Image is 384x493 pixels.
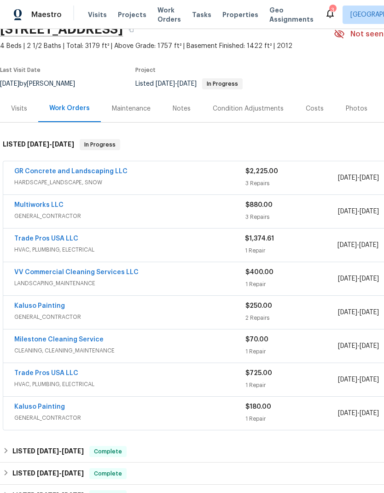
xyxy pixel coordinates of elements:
span: Complete [90,447,126,456]
span: - [37,448,84,454]
span: - [338,173,379,182]
span: Complete [90,469,126,478]
span: [DATE] [360,343,379,349]
span: $70.00 [245,336,268,343]
div: 1 Repair [245,414,338,423]
span: HVAC, PLUMBING, ELECTRICAL [14,245,245,254]
span: [DATE] [338,410,357,417]
div: Visits [11,104,27,113]
span: - [338,308,379,317]
div: 1 Repair [245,347,338,356]
span: [DATE] [337,242,357,248]
span: [DATE] [62,470,84,476]
span: HARDSCAPE_LANDSCAPE, SNOW [14,178,245,187]
h6: LISTED [3,139,74,150]
span: [DATE] [338,376,357,383]
a: Multiworks LLC [14,202,64,208]
span: [DATE] [37,470,59,476]
span: $2,225.00 [245,168,278,175]
a: Kaluso Painting [14,404,65,410]
span: Project [135,67,156,73]
a: VV Commercial Cleaning Services LLC [14,269,139,276]
div: 1 Repair [245,280,338,289]
div: Costs [306,104,324,113]
span: $725.00 [245,370,272,376]
span: $250.00 [245,303,272,309]
span: Properties [222,10,258,19]
span: - [337,241,378,250]
span: [DATE] [338,343,357,349]
div: Maintenance [112,104,151,113]
span: GENERAL_CONTRACTOR [14,312,245,322]
span: Visits [88,10,107,19]
div: Notes [173,104,191,113]
div: 3 Repairs [245,212,338,222]
div: Photos [346,104,367,113]
div: 2 Repairs [245,313,338,323]
a: Milestone Cleaning Service [14,336,104,343]
span: - [338,375,379,384]
button: Copy Address [123,21,140,38]
span: [DATE] [338,276,357,282]
span: $180.00 [245,404,271,410]
span: HVAC, PLUMBING, ELECTRICAL [14,380,245,389]
span: Maestro [31,10,62,19]
a: GR Concrete and Landscaping LLC [14,168,128,175]
span: - [27,141,74,147]
span: CLEANING, CLEANING_MAINTENANCE [14,346,245,355]
span: GENERAL_CONTRACTOR [14,413,245,423]
span: Geo Assignments [269,6,314,24]
span: [DATE] [338,309,357,316]
span: Listed [135,81,243,87]
h6: LISTED [12,468,84,479]
span: - [156,81,197,87]
span: [DATE] [62,448,84,454]
span: - [338,341,379,351]
div: 3 [329,6,336,15]
span: GENERAL_CONTRACTOR [14,211,245,221]
a: Trade Pros USA LLC [14,370,78,376]
span: $1,374.61 [245,235,274,242]
span: Work Orders [157,6,181,24]
span: Tasks [192,12,211,18]
div: 3 Repairs [245,179,338,188]
span: [DATE] [360,208,379,215]
span: [DATE] [360,276,379,282]
span: [DATE] [360,410,379,417]
a: Trade Pros USA LLC [14,235,78,242]
div: 1 Repair [245,246,337,255]
span: [DATE] [177,81,197,87]
span: - [338,274,379,283]
span: [DATE] [360,376,379,383]
span: [DATE] [37,448,59,454]
span: In Progress [203,81,242,87]
span: [DATE] [52,141,74,147]
div: Work Orders [49,104,90,113]
span: Projects [118,10,146,19]
h6: LISTED [12,446,84,457]
span: [DATE] [360,309,379,316]
span: [DATE] [359,242,378,248]
span: [DATE] [338,208,357,215]
span: [DATE] [360,175,379,181]
span: LANDSCAPING_MAINTENANCE [14,279,245,288]
span: - [37,470,84,476]
div: Condition Adjustments [213,104,284,113]
span: [DATE] [27,141,49,147]
span: $880.00 [245,202,273,208]
span: [DATE] [338,175,357,181]
span: - [338,409,379,418]
a: Kaluso Painting [14,303,65,309]
span: - [338,207,379,216]
span: [DATE] [156,81,175,87]
span: $400.00 [245,269,273,276]
div: 1 Repair [245,381,338,390]
span: In Progress [81,140,119,149]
